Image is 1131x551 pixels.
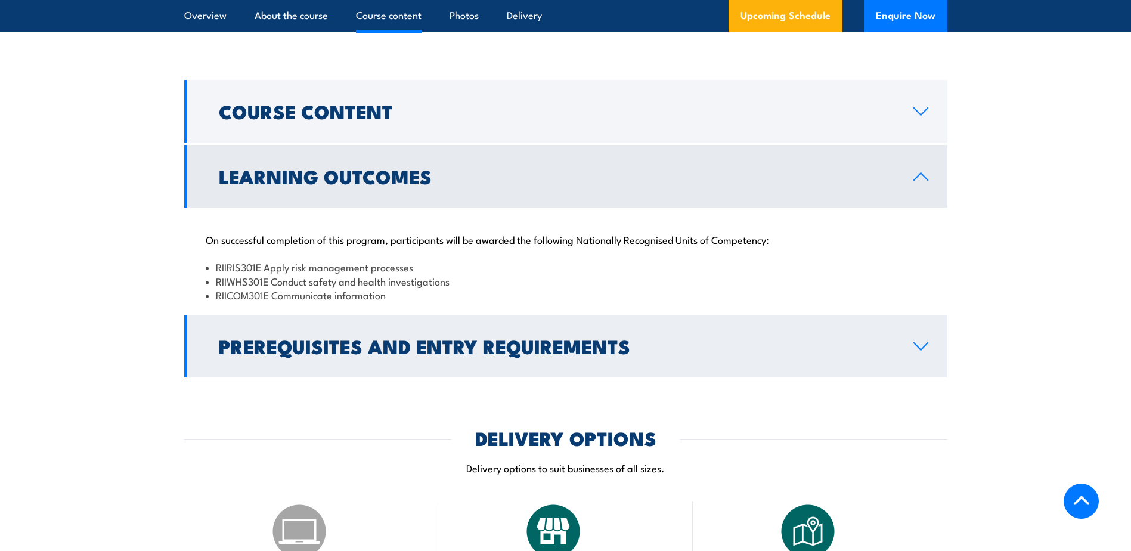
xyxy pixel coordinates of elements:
li: RIIRIS301E Apply risk management processes [206,260,926,274]
a: Learning Outcomes [184,145,947,208]
h2: Course Content [219,103,894,119]
a: Course Content [184,80,947,143]
li: RIICOM301E Communicate information [206,288,926,302]
h2: Prerequisites and Entry Requirements [219,338,894,354]
li: RIIWHS301E Conduct safety and health investigations [206,274,926,288]
h2: DELIVERY OPTIONS [475,429,656,446]
a: Prerequisites and Entry Requirements [184,315,947,377]
h2: Learning Outcomes [219,168,894,184]
p: Delivery options to suit businesses of all sizes. [184,461,947,475]
p: On successful completion of this program, participants will be awarded the following Nationally R... [206,233,926,245]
